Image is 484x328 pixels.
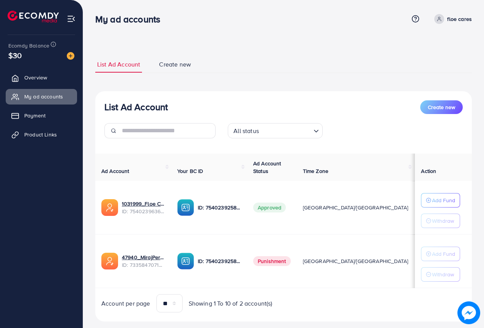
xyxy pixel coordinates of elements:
p: ID: 7540239258766950407 [198,257,241,266]
img: ic-ba-acc.ded83a64.svg [177,253,194,269]
img: image [457,301,480,324]
p: Withdraw [432,216,454,225]
img: image [67,52,74,60]
button: Create new [420,100,463,114]
p: floe cares [447,14,472,24]
button: Withdraw [421,214,460,228]
a: Overview [6,70,77,85]
img: menu [67,14,76,23]
span: Ecomdy Balance [8,42,49,49]
img: logo [8,11,59,22]
span: Approved [253,203,286,212]
button: Add Fund [421,247,460,261]
span: Action [421,167,436,175]
span: Ad Account [101,167,129,175]
p: Add Fund [432,196,455,205]
a: 1031999_Floe Cares ad acc no 1_1755598915786 [122,200,165,208]
span: List Ad Account [97,60,140,69]
h3: List Ad Account [104,101,168,113]
div: <span class='underline'>1031999_Floe Cares ad acc no 1_1755598915786</span></br>7540239636447166482 [122,200,165,215]
a: 47940_MirajPerfumes_1708010012354 [122,254,165,261]
span: ID: 7335847071930531842 [122,261,165,269]
a: My ad accounts [6,89,77,104]
span: Time Zone [303,167,328,175]
span: [GEOGRAPHIC_DATA]/[GEOGRAPHIC_DATA] [303,257,408,265]
span: $30 [8,50,22,61]
button: Add Fund [421,193,460,208]
input: Search for option [261,124,311,136]
a: Payment [6,108,77,123]
h3: My ad accounts [95,14,166,25]
span: Create new [428,103,455,111]
p: Withdraw [432,270,454,279]
span: Product Links [24,131,57,138]
span: ID: 7540239636447166482 [122,208,165,215]
img: ic-ba-acc.ded83a64.svg [177,199,194,216]
span: All status [232,125,260,136]
p: ID: 7540239258766950407 [198,203,241,212]
span: Account per page [101,299,150,308]
button: Withdraw [421,267,460,282]
span: Overview [24,74,47,81]
span: Ad Account Status [253,160,281,175]
a: Product Links [6,127,77,142]
span: My ad accounts [24,93,63,100]
span: [GEOGRAPHIC_DATA]/[GEOGRAPHIC_DATA] [303,204,408,211]
p: Add Fund [432,249,455,258]
img: ic-ads-acc.e4c84228.svg [101,253,118,269]
a: floe cares [431,14,472,24]
span: Payment [24,112,46,119]
span: Your BC ID [177,167,203,175]
span: Punishment [253,256,291,266]
div: <span class='underline'>47940_MirajPerfumes_1708010012354</span></br>7335847071930531842 [122,254,165,269]
span: Create new [159,60,191,69]
div: Search for option [228,123,323,138]
img: ic-ads-acc.e4c84228.svg [101,199,118,216]
span: Showing 1 To 10 of 2 account(s) [189,299,273,308]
